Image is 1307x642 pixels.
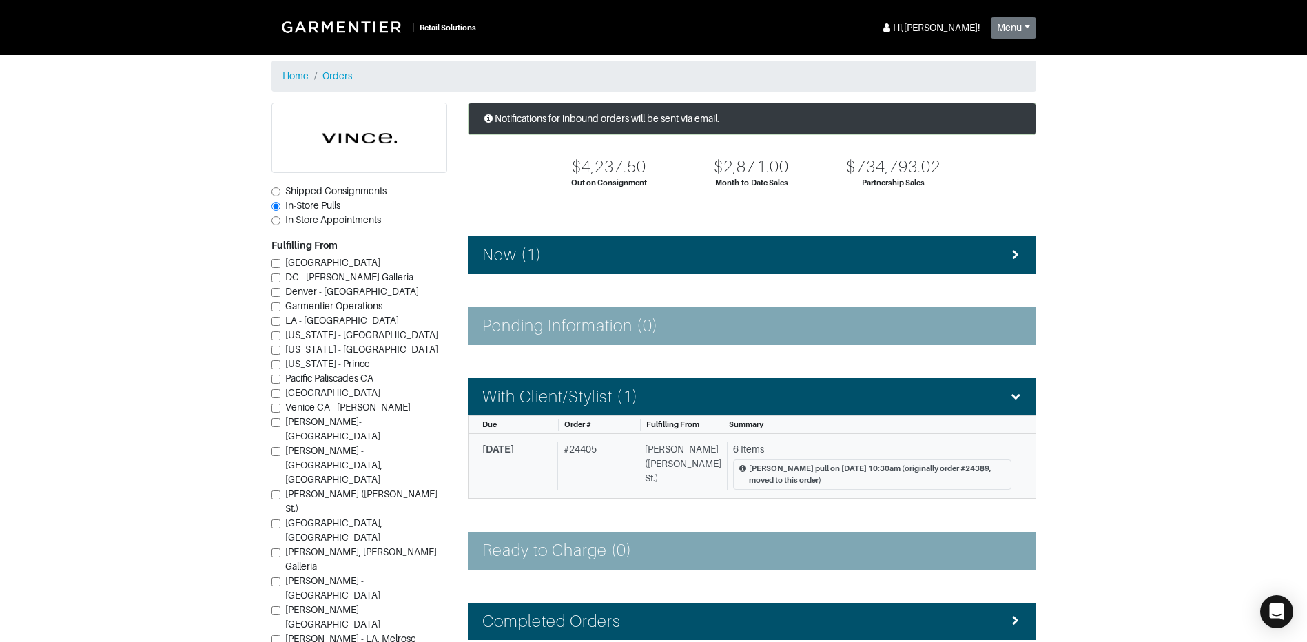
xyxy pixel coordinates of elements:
[482,420,497,428] span: Due
[271,404,280,413] input: Venice CA - [PERSON_NAME]
[468,103,1036,135] div: Notifications for inbound orders will be sent via email.
[862,177,925,189] div: Partnership Sales
[285,373,373,384] span: Pacific Paliscades CA
[282,70,309,81] a: Home
[285,416,380,442] span: [PERSON_NAME]-[GEOGRAPHIC_DATA]
[285,546,437,572] span: [PERSON_NAME], [PERSON_NAME] Galleria
[285,575,380,601] span: [PERSON_NAME] - [GEOGRAPHIC_DATA]
[271,548,280,557] input: [PERSON_NAME], [PERSON_NAME] Galleria
[881,21,980,35] div: Hi, [PERSON_NAME] !
[285,200,340,211] span: In-Store Pulls
[272,103,446,172] img: cyAkLTq7csKWtL9WARqkkVaF.png
[285,257,380,268] span: [GEOGRAPHIC_DATA]
[285,387,380,398] span: [GEOGRAPHIC_DATA]
[482,316,658,336] h4: Pending Information (0)
[646,420,699,428] span: Fulfilling From
[271,418,280,427] input: [PERSON_NAME]-[GEOGRAPHIC_DATA]
[749,463,1005,486] div: [PERSON_NAME] pull on [DATE] 10:30am (originally order #24389, moved to this order)
[322,70,352,81] a: Orders
[271,238,338,253] label: Fulfilling From
[564,420,591,428] span: Order #
[271,519,280,528] input: [GEOGRAPHIC_DATA], [GEOGRAPHIC_DATA]
[557,442,633,490] div: # 24405
[482,387,638,407] h4: With Client/Stylist (1)
[285,329,438,340] span: [US_STATE] - [GEOGRAPHIC_DATA]
[285,300,382,311] span: Garmentier Operations
[285,445,382,485] span: [PERSON_NAME] - [GEOGRAPHIC_DATA], [GEOGRAPHIC_DATA]
[271,389,280,398] input: [GEOGRAPHIC_DATA]
[420,23,476,32] small: Retail Solutions
[271,259,280,268] input: [GEOGRAPHIC_DATA]
[285,185,387,196] span: Shipped Consignments
[285,517,382,543] span: [GEOGRAPHIC_DATA], [GEOGRAPHIC_DATA]
[271,11,482,43] a: |Retail Solutions
[482,444,514,455] span: [DATE]
[271,317,280,326] input: LA - [GEOGRAPHIC_DATA]
[285,604,380,630] span: [PERSON_NAME][GEOGRAPHIC_DATA]
[271,187,280,196] input: Shipped Consignments
[271,331,280,340] input: [US_STATE] - [GEOGRAPHIC_DATA]
[991,17,1036,39] button: Menu
[639,442,721,490] div: [PERSON_NAME] ([PERSON_NAME] St.)
[271,606,280,615] input: [PERSON_NAME][GEOGRAPHIC_DATA]
[846,157,940,177] div: $734,793.02
[571,177,647,189] div: Out on Consignment
[714,157,788,177] div: $2,871.00
[285,402,411,413] span: Venice CA - [PERSON_NAME]
[271,273,280,282] input: DC - [PERSON_NAME] Galleria
[271,202,280,211] input: In-Store Pulls
[285,344,438,355] span: [US_STATE] - [GEOGRAPHIC_DATA]
[733,442,1011,457] div: 6 Items
[271,577,280,586] input: [PERSON_NAME] - [GEOGRAPHIC_DATA]
[572,157,646,177] div: $4,237.50
[285,286,419,297] span: Denver - [GEOGRAPHIC_DATA]
[271,447,280,456] input: [PERSON_NAME] - [GEOGRAPHIC_DATA], [GEOGRAPHIC_DATA]
[271,288,280,297] input: Denver - [GEOGRAPHIC_DATA]
[1260,595,1293,628] div: Open Intercom Messenger
[285,358,370,369] span: [US_STATE] - Prince
[482,245,542,265] h4: New (1)
[271,360,280,369] input: [US_STATE] - Prince
[729,420,763,428] span: Summary
[271,490,280,499] input: [PERSON_NAME] ([PERSON_NAME] St.)
[715,177,788,189] div: Month-to-Date Sales
[274,14,412,40] img: Garmentier
[271,61,1036,92] nav: breadcrumb
[482,612,621,632] h4: Completed Orders
[271,375,280,384] input: Pacific Paliscades CA
[412,20,414,34] div: |
[482,541,632,561] h4: Ready to Charge (0)
[285,271,413,282] span: DC - [PERSON_NAME] Galleria
[285,214,381,225] span: In Store Appointments
[285,315,399,326] span: LA - [GEOGRAPHIC_DATA]
[271,216,280,225] input: In Store Appointments
[285,488,438,514] span: [PERSON_NAME] ([PERSON_NAME] St.)
[271,302,280,311] input: Garmentier Operations
[271,346,280,355] input: [US_STATE] - [GEOGRAPHIC_DATA]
